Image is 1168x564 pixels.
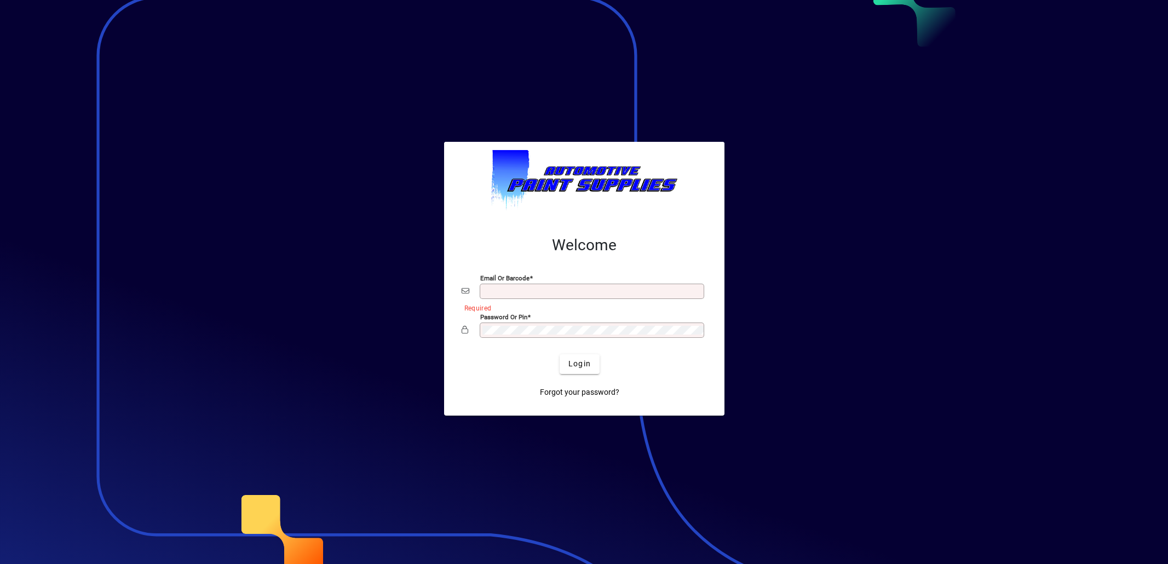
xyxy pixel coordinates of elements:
span: Forgot your password? [540,387,619,398]
mat-label: Password or Pin [480,313,527,320]
h2: Welcome [462,236,707,255]
span: Login [568,358,591,370]
button: Login [560,354,600,374]
a: Forgot your password? [536,383,624,402]
mat-error: Required [464,302,698,313]
mat-label: Email or Barcode [480,274,530,281]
